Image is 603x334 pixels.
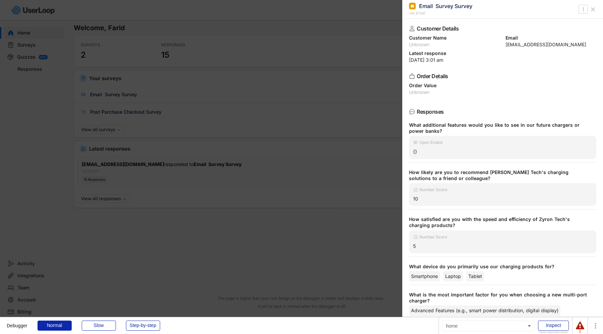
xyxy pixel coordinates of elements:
[419,141,442,145] div: Open Ended
[417,73,586,79] div: Order Details
[583,6,584,13] text: 
[126,321,160,331] div: Step-by-step
[409,10,414,16] div: via
[466,271,484,281] div: Tablet
[413,149,592,155] div: {}
[82,321,116,331] div: Slow
[409,216,591,228] div: How satisfied are you with the speed and efficiency of Zyron Tech's charging products?
[409,42,500,47] div: Unknown
[7,317,27,328] div: Debugger
[417,26,586,31] div: Customer Details
[417,109,586,114] div: Responses
[409,36,500,40] div: Customer Name
[38,321,72,331] div: Normal
[409,83,596,88] div: Order Value
[409,271,440,281] div: Smartphone
[576,330,584,333] div: 2
[419,188,447,192] div: Number Score
[413,243,592,249] div: 5
[442,321,534,331] div: home
[413,196,592,202] div: 10
[409,58,596,62] div: [DATE] 3:01 am
[409,292,591,304] div: What is the most important factor for you when choosing a new multi-port charger?
[409,122,591,134] div: What additional features would you like to see in our future chargers or power banks?
[415,10,425,16] div: Email
[419,235,447,239] div: Number Score
[443,271,463,281] div: Laptop
[506,36,597,40] div: Email
[409,51,596,56] div: Latest response
[538,321,569,331] div: Inspect
[419,2,472,10] div: Email Survey Survey
[409,264,591,270] div: What device do you primarily use our charging products for?
[409,90,596,95] div: Unknown
[580,5,587,13] button: 
[506,42,597,47] div: [EMAIL_ADDRESS][DOMAIN_NAME]
[538,331,569,334] div: Show responsive boxes
[409,169,591,181] div: How likely are you to recommend [PERSON_NAME] Tech's charging solutions to a friend or colleague?
[409,305,560,316] div: Advanced Features (e.g., smart power distribution, digital display)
